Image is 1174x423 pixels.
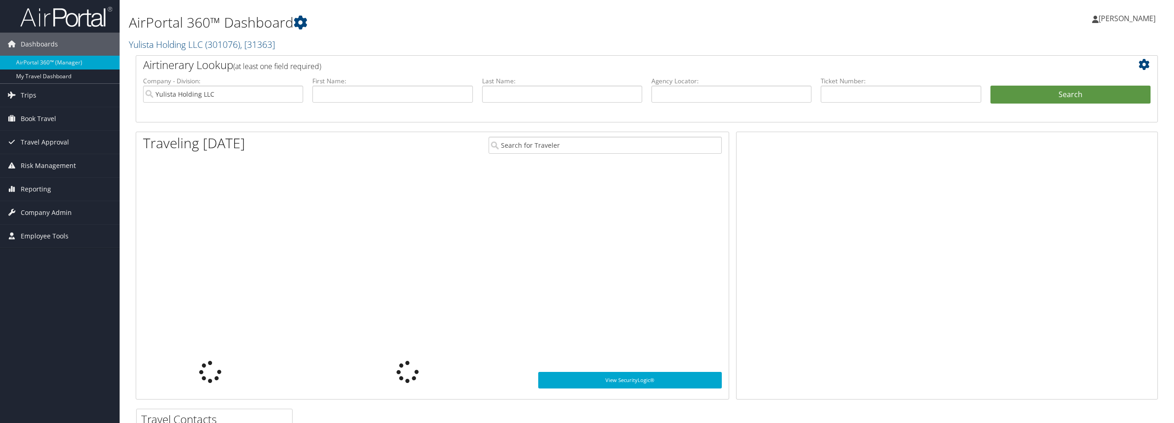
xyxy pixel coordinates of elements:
label: Ticket Number: [821,76,981,86]
a: Yulista Holding LLC [129,38,275,51]
span: Reporting [21,178,51,201]
button: Search [990,86,1151,104]
label: Last Name: [482,76,642,86]
span: Trips [21,84,36,107]
span: Company Admin [21,201,72,224]
label: Agency Locator: [651,76,811,86]
span: Travel Approval [21,131,69,154]
span: (at least one field required) [233,61,321,71]
h1: AirPortal 360™ Dashboard [129,13,819,32]
span: Book Travel [21,107,56,130]
span: Risk Management [21,154,76,177]
span: Employee Tools [21,225,69,248]
label: Company - Division: [143,76,303,86]
img: airportal-logo.png [20,6,112,28]
span: Dashboards [21,33,58,56]
span: ( 301076 ) [205,38,240,51]
h2: Airtinerary Lookup [143,57,1065,73]
span: , [ 31363 ] [240,38,275,51]
input: Search for Traveler [489,137,722,154]
h1: Traveling [DATE] [143,133,245,153]
a: View SecurityLogic® [538,372,722,388]
span: [PERSON_NAME] [1099,13,1156,23]
a: [PERSON_NAME] [1092,5,1165,32]
label: First Name: [312,76,472,86]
